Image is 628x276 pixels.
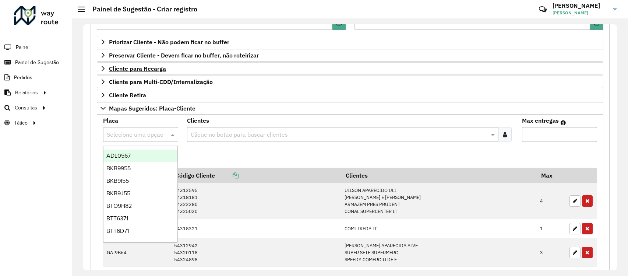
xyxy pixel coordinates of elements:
span: Mapas Sugeridos: Placa-Cliente [109,105,195,111]
label: Placa [103,116,118,125]
td: GAI9B64 [103,238,170,267]
a: Contato Rápido [535,1,551,17]
ng-dropdown-panel: Options list [103,146,178,242]
td: [PERSON_NAME] APARECIDA ALVE SUPER SETE SUPERMERC SPEEDY COMERCIO DE F [341,238,536,267]
td: 1 [536,219,566,238]
span: Painel de Sugestão [15,59,59,66]
span: BTO9H82 [106,203,132,209]
td: COML IKEDA LT [341,219,536,238]
span: Preservar Cliente - Devem ficar no buffer, não roteirizar [109,52,259,58]
td: 4 [536,183,566,219]
th: Max [536,168,566,183]
td: 3 [536,238,566,267]
h3: [PERSON_NAME] [553,2,608,9]
th: Clientes [341,168,536,183]
a: Copiar [215,172,239,179]
a: Cliente Retira [97,89,603,101]
a: Priorizar Cliente - Não podem ficar no buffer [97,36,603,48]
label: Max entregas [522,116,559,125]
a: Mapas Sugeridos: Placa-Cliente [97,102,603,115]
span: Tático [14,119,28,127]
span: BTT6371 [106,215,128,221]
span: Pedidos [14,74,32,81]
em: Máximo de clientes que serão colocados na mesma rota com os clientes informados [561,120,566,126]
a: Preservar Cliente - Devem ficar no buffer, não roteirizar [97,49,603,62]
span: Cliente para Multi-CDD/Internalização [109,79,213,85]
a: Cliente para Recarga [97,62,603,75]
td: UILSON APARECIDO ULI [PERSON_NAME] E [PERSON_NAME] ARMAZEM PRES PRUDENT CONAL SUPERCENTER LT [341,183,536,219]
a: Cliente para Multi-CDD/Internalização [97,76,603,88]
td: 54318321 [170,219,341,238]
span: BKB9J55 [106,190,130,196]
td: 54312942 54320118 54324898 [170,238,341,267]
span: Consultas [15,104,37,112]
span: ADL0567 [106,153,131,159]
th: Código Cliente [170,168,341,183]
td: 54312595 54318181 54322280 54325020 [170,183,341,219]
label: Clientes [187,116,209,125]
span: Relatórios [15,89,38,97]
span: Cliente para Recarga [109,66,166,71]
span: Cliente Retira [109,92,146,98]
span: BKB9I55 [106,178,129,184]
span: Painel [16,43,29,51]
span: Priorizar Cliente - Não podem ficar no buffer [109,39,229,45]
h2: Painel de Sugestão - Criar registro [85,5,197,13]
span: [PERSON_NAME] [553,10,608,16]
span: BTT6D71 [106,228,129,234]
span: BKB9955 [106,165,131,171]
